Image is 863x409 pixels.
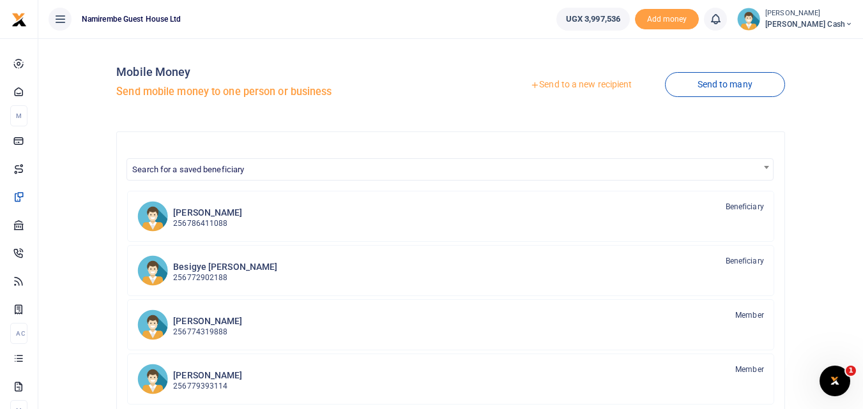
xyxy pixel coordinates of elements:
a: Send to a new recipient [498,73,664,96]
p: 256774319888 [173,326,242,338]
span: Member [735,309,764,321]
span: 1 [846,366,856,376]
span: Beneficiary [726,255,764,267]
h6: [PERSON_NAME] [173,370,242,381]
a: BN Besigye [PERSON_NAME] 256772902188 Beneficiary [127,245,774,296]
img: WWr [137,364,168,394]
a: AM [PERSON_NAME] 256786411088 Beneficiary [127,191,774,242]
iframe: Intercom live chat [820,366,850,396]
li: Toup your wallet [635,9,699,30]
p: 256779393114 [173,380,242,392]
span: Namirembe Guest House Ltd [77,13,187,25]
span: Beneficiary [726,201,764,212]
li: Ac [10,323,27,344]
small: [PERSON_NAME] [765,8,853,19]
p: 256786411088 [173,218,242,230]
span: UGX 3,997,536 [566,13,620,26]
a: PK [PERSON_NAME] 256774319888 Member [127,299,774,350]
h6: [PERSON_NAME] [173,316,242,327]
a: profile-user [PERSON_NAME] [PERSON_NAME] Cash [737,8,853,31]
img: PK [137,309,168,340]
span: [PERSON_NAME] Cash [765,19,853,30]
span: Search for a saved beneficiary [127,159,773,179]
p: 256772902188 [173,272,277,284]
span: Search for a saved beneficiary [132,165,244,174]
a: Send to many [665,72,785,97]
img: profile-user [737,8,760,31]
h6: Besigye [PERSON_NAME] [173,262,277,272]
span: Member [735,364,764,375]
span: Add money [635,9,699,30]
a: Add money [635,13,699,23]
li: Wallet ballance [551,8,635,31]
a: logo-small logo-large logo-large [11,14,27,24]
img: logo-small [11,12,27,27]
h4: Mobile Money [116,65,445,79]
img: AM [137,201,168,232]
a: UGX 3,997,536 [556,8,630,31]
h6: [PERSON_NAME] [173,207,242,218]
li: M [10,105,27,126]
a: WWr [PERSON_NAME] 256779393114 Member [127,353,774,405]
span: Search for a saved beneficiary [126,158,774,181]
h5: Send mobile money to one person or business [116,86,445,98]
img: BN [137,255,168,286]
